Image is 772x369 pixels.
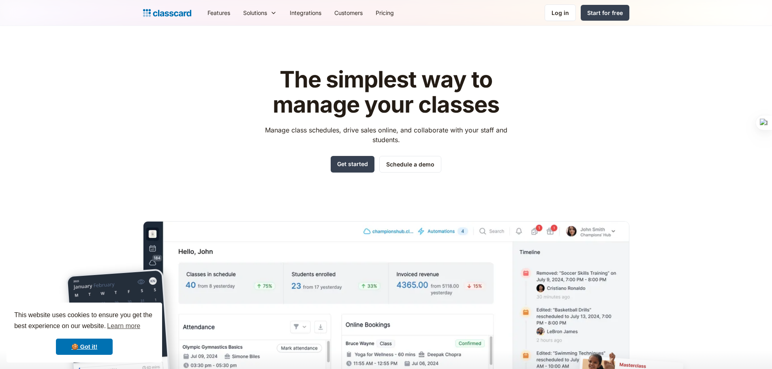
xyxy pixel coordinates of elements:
span: This website uses cookies to ensure you get the best experience on our website. [14,310,154,332]
a: Schedule a demo [379,156,441,173]
a: Features [201,4,237,22]
a: home [143,7,191,19]
div: cookieconsent [6,303,162,363]
a: Customers [328,4,369,22]
a: Start for free [581,5,629,21]
a: Get started [331,156,374,173]
div: Start for free [587,9,623,17]
a: dismiss cookie message [56,339,113,355]
div: Log in [552,9,569,17]
a: Pricing [369,4,400,22]
p: Manage class schedules, drive sales online, and collaborate with your staff and students. [257,125,515,145]
a: Log in [545,4,576,21]
div: Solutions [237,4,283,22]
a: Integrations [283,4,328,22]
div: Solutions [243,9,267,17]
h1: The simplest way to manage your classes [257,67,515,117]
a: learn more about cookies [106,320,141,332]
